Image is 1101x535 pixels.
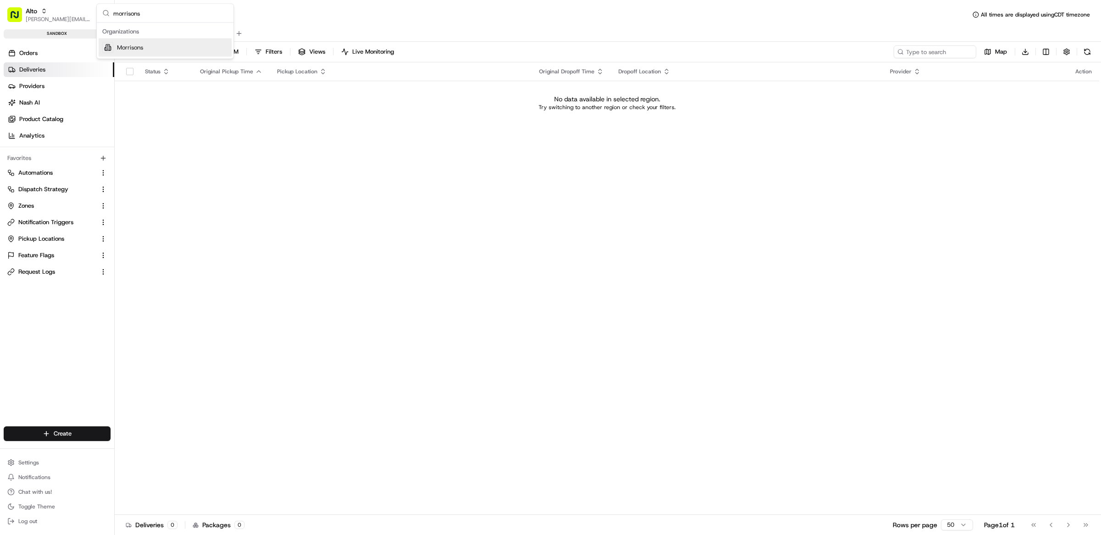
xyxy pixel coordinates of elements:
a: Providers [4,79,114,94]
div: Suggestions [97,23,234,59]
img: 4037041995827_4c49e92c6e3ed2e3ec13_72.png [19,88,36,104]
span: Pickup Location [277,68,317,75]
span: Zones [18,202,34,210]
span: Product Catalog [19,115,63,123]
a: Product Catalog [4,112,114,127]
span: [DATE] [81,142,100,149]
button: Live Monitoring [337,45,398,58]
span: Deliveries [19,66,45,74]
a: 💻API Documentation [74,201,151,218]
span: [PERSON_NAME] [28,142,74,149]
div: 💻 [78,206,85,213]
div: Favorites [4,151,111,165]
a: Dispatch Strategy [7,185,96,193]
span: Notifications [18,474,50,481]
button: Create [4,426,111,441]
button: [PERSON_NAME][EMAIL_ADDRESS][DOMAIN_NAME] [26,16,91,23]
button: Settings [4,456,111,469]
div: Action [1075,68,1092,75]
a: Zones [7,202,96,210]
span: [DATE] [81,167,100,174]
button: Map [980,45,1011,58]
span: Nash AI [19,99,40,107]
input: Clear [24,59,151,69]
a: Deliveries [4,62,114,77]
a: Automations [7,169,96,177]
button: Pickup Locations [4,232,111,246]
span: Filters [266,48,282,56]
button: See all [142,117,167,128]
button: Zones [4,199,111,213]
p: No data available in selected region. [554,94,660,104]
button: Start new chat [156,90,167,101]
button: Chat with us! [4,485,111,498]
a: Feature Flags [7,251,96,259]
span: Automations [18,169,53,177]
button: Log out [4,515,111,528]
span: All times are displayed using CDT timezone [981,11,1090,18]
a: Nash AI [4,95,114,110]
span: Feature Flags [18,251,54,259]
div: Organizations [99,25,232,39]
span: Dispatch Strategy [18,185,68,193]
div: Past conversations [9,119,61,127]
img: Ami Wang [9,158,24,173]
img: 1736555255976-a54dd68f-1ca7-489b-9aae-adbdc363a1c4 [9,88,26,104]
div: Page 1 of 1 [984,520,1015,529]
span: Notification Triggers [18,218,73,226]
span: API Documentation [87,205,147,214]
button: Automations [4,165,111,180]
div: We're available if you need us! [41,97,126,104]
span: Analytics [19,132,44,140]
div: 0 [234,521,245,529]
input: Type to search [894,45,976,58]
span: Morrisons [117,44,143,52]
div: 📗 [9,206,17,213]
a: Pickup Locations [7,235,96,243]
a: Notification Triggers [7,218,96,226]
button: Feature Flags [4,248,111,263]
button: Request Logs [4,265,111,279]
span: Original Pickup Time [200,68,253,75]
a: Request Logs [7,268,96,276]
span: Dropoff Location [618,68,661,75]
span: Orders [19,49,38,57]
span: • [76,142,79,149]
span: Chat with us! [18,488,52,496]
button: Alto [26,6,37,16]
button: Views [294,45,329,58]
a: Powered byPylon [65,227,111,234]
div: Packages [193,520,245,529]
input: Search... [113,4,228,22]
span: • [76,167,79,174]
span: Pickup Locations [18,235,64,243]
img: Tiffany Volk [9,133,24,148]
span: Settings [18,459,39,466]
span: Provider [890,68,912,75]
button: Alto[PERSON_NAME][EMAIL_ADDRESS][DOMAIN_NAME] [4,4,95,26]
span: Live Monitoring [352,48,394,56]
a: Analytics [4,128,114,143]
span: Knowledge Base [18,205,70,214]
span: [PERSON_NAME] [28,167,74,174]
span: Log out [18,518,37,525]
button: Toggle Theme [4,500,111,513]
button: Filters [250,45,286,58]
button: Notifications [4,471,111,484]
span: Original Dropoff Time [539,68,595,75]
div: Start new chat [41,88,150,97]
button: Notification Triggers [4,215,111,230]
span: Map [995,48,1007,56]
p: Try switching to another region or check your filters. [539,104,676,111]
div: Deliveries [126,520,178,529]
span: Toggle Theme [18,503,55,510]
span: Status [145,68,161,75]
button: Dispatch Strategy [4,182,111,197]
span: Pylon [91,227,111,234]
a: Orders [4,46,114,61]
p: Rows per page [893,520,937,529]
div: sandbox [4,29,111,39]
span: Create [54,430,72,438]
